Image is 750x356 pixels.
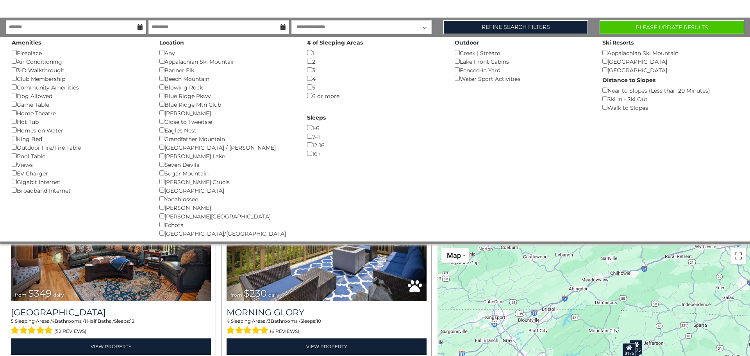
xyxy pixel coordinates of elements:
[12,83,148,91] div: Community Amenities
[159,229,295,238] div: [GEOGRAPHIC_DATA]/[GEOGRAPHIC_DATA]
[307,83,443,91] div: 5
[602,57,738,66] div: [GEOGRAPHIC_DATA]
[159,143,295,152] div: [GEOGRAPHIC_DATA] / [PERSON_NAME]
[602,76,655,84] label: Distance to Slopes
[12,109,148,117] div: Home Theatre
[307,48,443,57] div: 1
[12,134,148,143] div: King Bed
[159,160,295,169] div: Seven Devils
[159,177,295,186] div: [PERSON_NAME] Crucis
[441,248,469,263] button: Change map style
[28,288,52,299] span: $349
[455,57,591,66] div: Lake Front Cabins
[12,169,148,177] div: EV Charger
[159,186,295,195] div: [GEOGRAPHIC_DATA]
[159,91,295,100] div: Blue Ridge Pkwy
[602,66,738,74] div: [GEOGRAPHIC_DATA]
[227,307,427,318] a: Morning Glory
[11,338,211,354] a: View Property
[12,48,148,57] div: Fireplace
[602,103,738,112] div: Walk to Slopes
[227,318,427,336] div: Sleeping Areas / Bathrooms / Sleeps:
[307,57,443,66] div: 2
[12,57,148,66] div: Air Conditioning
[12,126,148,134] div: Homes on Water
[602,39,634,47] label: Ski Resorts
[12,152,148,160] div: Pool Table
[455,39,479,47] label: Outdoor
[159,203,295,212] div: [PERSON_NAME]
[159,134,295,143] div: Grandfather Mountain
[159,100,295,109] div: Blue Ridge Mtn Club
[11,318,211,336] div: Sleeping Areas / Bathrooms / Sleeps:
[12,177,148,186] div: Gigabit Internet
[270,326,299,336] span: (6 reviews)
[159,117,295,126] div: Close to Tweetsie
[455,48,591,57] div: Creek | Stream
[307,91,443,100] div: 6 or more
[307,39,363,47] label: # of Sleeping Areas
[307,66,443,74] div: 3
[12,66,148,74] div: 3-D Walkthrough
[12,143,148,152] div: Outdoor Fire/Fire Table
[307,132,443,141] div: 7-11
[244,288,267,299] span: $230
[53,292,64,298] span: daily
[159,220,295,229] div: Echota
[307,114,326,122] label: Sleeps
[12,100,148,109] div: Game Table
[268,318,271,324] span: 3
[227,318,230,324] span: 4
[268,292,279,298] span: daily
[316,318,321,324] span: 10
[159,66,295,74] div: Banner Elk
[455,66,591,74] div: Fenced-In Yard
[159,212,295,220] div: [PERSON_NAME][GEOGRAPHIC_DATA]
[307,123,443,132] div: 1-6
[15,292,27,298] span: from
[159,126,295,134] div: Eagles Nest
[159,57,295,66] div: Appalachian Ski Mountain
[602,86,738,95] div: Near to Slopes (Less than 20 Minutes)
[84,318,114,324] span: 1 Half Baths /
[11,307,211,318] a: [GEOGRAPHIC_DATA]
[52,318,55,324] span: 4
[54,326,86,336] span: (52 reviews)
[12,117,148,126] div: Hot Tub
[629,339,643,355] div: $175
[443,20,588,34] a: Refine Search Filters
[11,307,211,318] h3: Diamond Creek Lodge
[159,39,184,47] label: Location
[159,109,295,117] div: [PERSON_NAME]
[447,251,461,259] span: Map
[602,95,738,103] div: Ski In - Ski Out
[159,152,295,160] div: [PERSON_NAME] Lake
[455,74,591,83] div: Water Sport Activities
[12,39,41,47] label: Amenities
[12,160,148,169] div: Views
[307,74,443,83] div: 4
[12,74,148,83] div: Club Membership
[600,20,744,34] button: Please Update Results
[159,48,295,57] div: Any
[159,195,295,203] div: Yonahlossee
[230,292,242,298] span: from
[307,141,443,149] div: 12-16
[12,91,148,100] div: Dog Allowed
[11,318,14,324] span: 5
[12,186,148,195] div: Broadband Internet
[227,338,427,354] a: View Property
[159,74,295,83] div: Beech Mountain
[159,83,295,91] div: Blowing Rock
[730,248,746,264] button: Toggle fullscreen view
[130,318,134,324] span: 12
[307,149,443,158] div: 16+
[602,48,738,57] div: Appalachian Ski Mountain
[159,169,295,177] div: Sugar Mountain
